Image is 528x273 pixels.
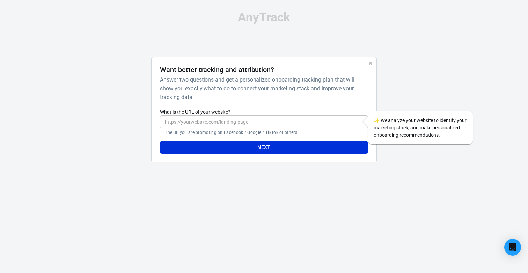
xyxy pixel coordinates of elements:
div: AnyTrack [89,11,439,23]
h4: Want better tracking and attribution? [160,66,274,74]
label: What is the URL of your website? [160,108,368,115]
div: Open Intercom Messenger [504,239,521,256]
h6: Answer two questions and get a personalized onboarding tracking plan that will show you exactly w... [160,75,365,101]
span: sparkles [374,117,380,123]
p: The url you are promoting on Facebook / Google / TikTok or others [165,130,363,135]
input: https://yourwebsite.com/landing-page [160,115,368,128]
button: Next [160,141,368,154]
div: We analyze your website to identify your marketing stack, and make personalized onboarding recomm... [368,111,473,144]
